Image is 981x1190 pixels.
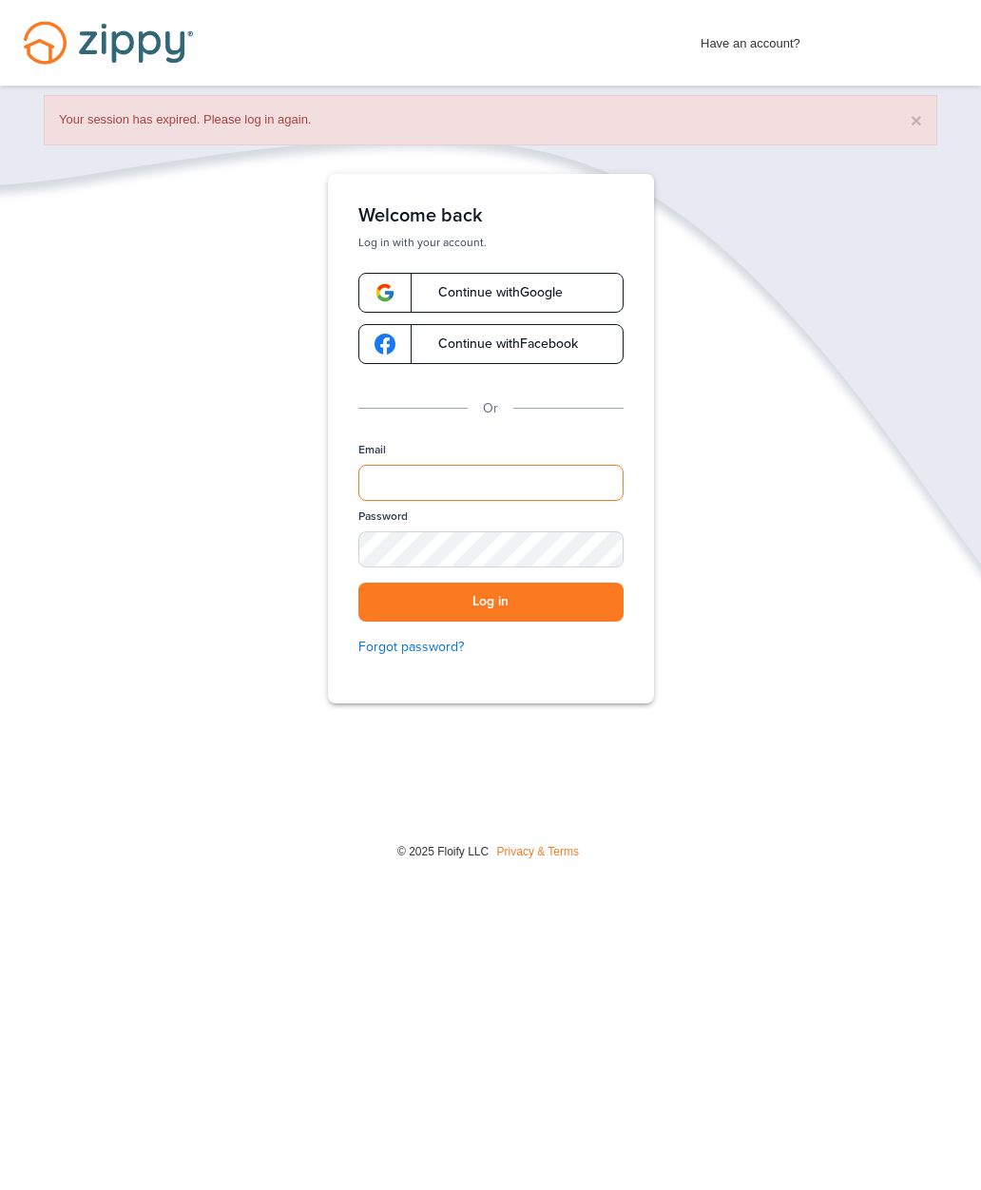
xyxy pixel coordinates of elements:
img: google-logo [375,334,395,355]
a: google-logoContinue withGoogle [358,273,624,313]
span: Have an account? [701,24,800,54]
span: Continue with Facebook [419,337,578,351]
a: Forgot password? [358,637,624,658]
h1: Welcome back [358,204,624,227]
p: Or [483,398,498,419]
button: Log in [358,583,624,622]
span: Continue with Google [419,286,563,299]
a: google-logoContinue withFacebook [358,324,624,364]
p: Log in with your account. [358,235,624,250]
img: google-logo [375,282,395,303]
label: Email [358,442,386,458]
label: Password [358,509,408,525]
a: Privacy & Terms [497,845,579,858]
span: © 2025 Floify LLC [397,845,489,858]
input: Password [358,531,624,567]
input: Email [358,465,624,501]
div: Your session has expired. Please log in again. [44,95,937,145]
button: × [911,110,922,130]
